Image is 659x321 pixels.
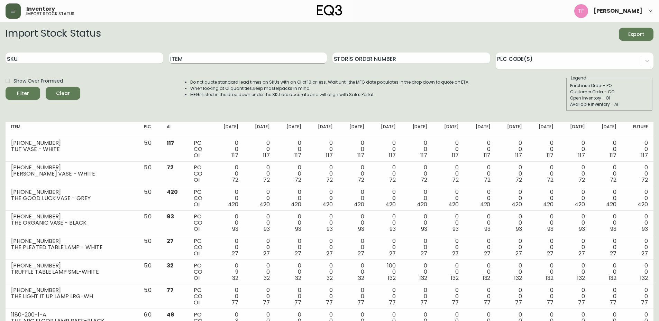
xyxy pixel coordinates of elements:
[194,274,200,282] span: OI
[438,287,459,306] div: 0 0
[312,140,333,159] div: 0 0
[570,75,587,81] legend: Legend
[464,122,496,137] th: [DATE]
[11,269,133,275] div: TRUFFLE TABLE LAMP SML-WHITE
[344,287,364,306] div: 0 0
[640,274,648,282] span: 132
[307,122,338,137] th: [DATE]
[295,176,301,184] span: 72
[565,263,585,281] div: 0 0
[231,299,238,306] span: 77
[596,140,616,159] div: 0 0
[575,200,585,208] span: 420
[596,214,616,232] div: 0 0
[407,238,427,257] div: 0 0
[407,189,427,208] div: 0 0
[501,214,522,232] div: 0 0
[547,225,553,233] span: 93
[244,122,275,137] th: [DATE]
[138,137,162,162] td: 5.0
[194,140,207,159] div: PO CO
[344,214,364,232] div: 0 0
[312,214,333,232] div: 0 0
[167,213,174,220] span: 93
[480,200,491,208] span: 420
[263,176,270,184] span: 72
[275,122,307,137] th: [DATE]
[358,176,364,184] span: 72
[389,151,396,159] span: 117
[281,263,301,281] div: 0 0
[610,225,616,233] span: 93
[419,274,427,282] span: 132
[438,189,459,208] div: 0 0
[433,122,464,137] th: [DATE]
[628,189,648,208] div: 0 0
[484,225,491,233] span: 93
[515,151,522,159] span: 117
[26,12,74,16] h5: import stock status
[218,287,238,306] div: 0 0
[138,284,162,309] td: 5.0
[326,176,333,184] span: 72
[194,225,200,233] span: OI
[641,249,648,257] span: 27
[375,164,396,183] div: 0 0
[388,274,396,282] span: 132
[438,238,459,257] div: 0 0
[389,176,396,184] span: 72
[407,214,427,232] div: 0 0
[6,122,138,137] th: Item
[218,238,238,257] div: 0 0
[357,299,364,306] span: 77
[194,263,207,281] div: PO CO
[533,263,553,281] div: 0 0
[533,214,553,232] div: 0 0
[232,249,238,257] span: 27
[11,244,133,251] div: THE PLEATED TABLE LAMP - WHITE
[358,249,364,257] span: 27
[484,299,491,306] span: 77
[11,189,133,195] div: [PHONE_NUMBER]
[317,5,342,16] img: logo
[322,200,333,208] span: 420
[528,122,559,137] th: [DATE]
[194,164,207,183] div: PO CO
[512,200,522,208] span: 420
[438,263,459,281] div: 0 0
[578,176,585,184] span: 72
[565,164,585,183] div: 0 0
[578,299,585,306] span: 77
[407,287,427,306] div: 0 0
[212,122,244,137] th: [DATE]
[11,140,133,146] div: [PHONE_NUMBER]
[11,287,133,293] div: [PHONE_NUMBER]
[344,189,364,208] div: 0 0
[565,238,585,257] div: 0 0
[11,220,133,226] div: THE ORGANIC VASE - BLACK
[501,263,522,281] div: 0 0
[401,122,433,137] th: [DATE]
[218,189,238,208] div: 0 0
[295,225,301,233] span: 93
[294,299,301,306] span: 77
[194,200,200,208] span: OI
[263,249,270,257] span: 27
[420,151,427,159] span: 117
[438,214,459,232] div: 0 0
[565,140,585,159] div: 0 0
[358,225,364,233] span: 93
[358,274,364,282] span: 32
[547,299,553,306] span: 77
[232,176,238,184] span: 72
[167,163,174,171] span: 72
[470,189,490,208] div: 0 0
[11,164,133,171] div: [PHONE_NUMBER]
[421,176,427,184] span: 72
[51,89,75,98] span: Clear
[249,140,270,159] div: 0 0
[496,122,527,137] th: [DATE]
[326,299,333,306] span: 77
[514,274,522,282] span: 132
[515,249,522,257] span: 27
